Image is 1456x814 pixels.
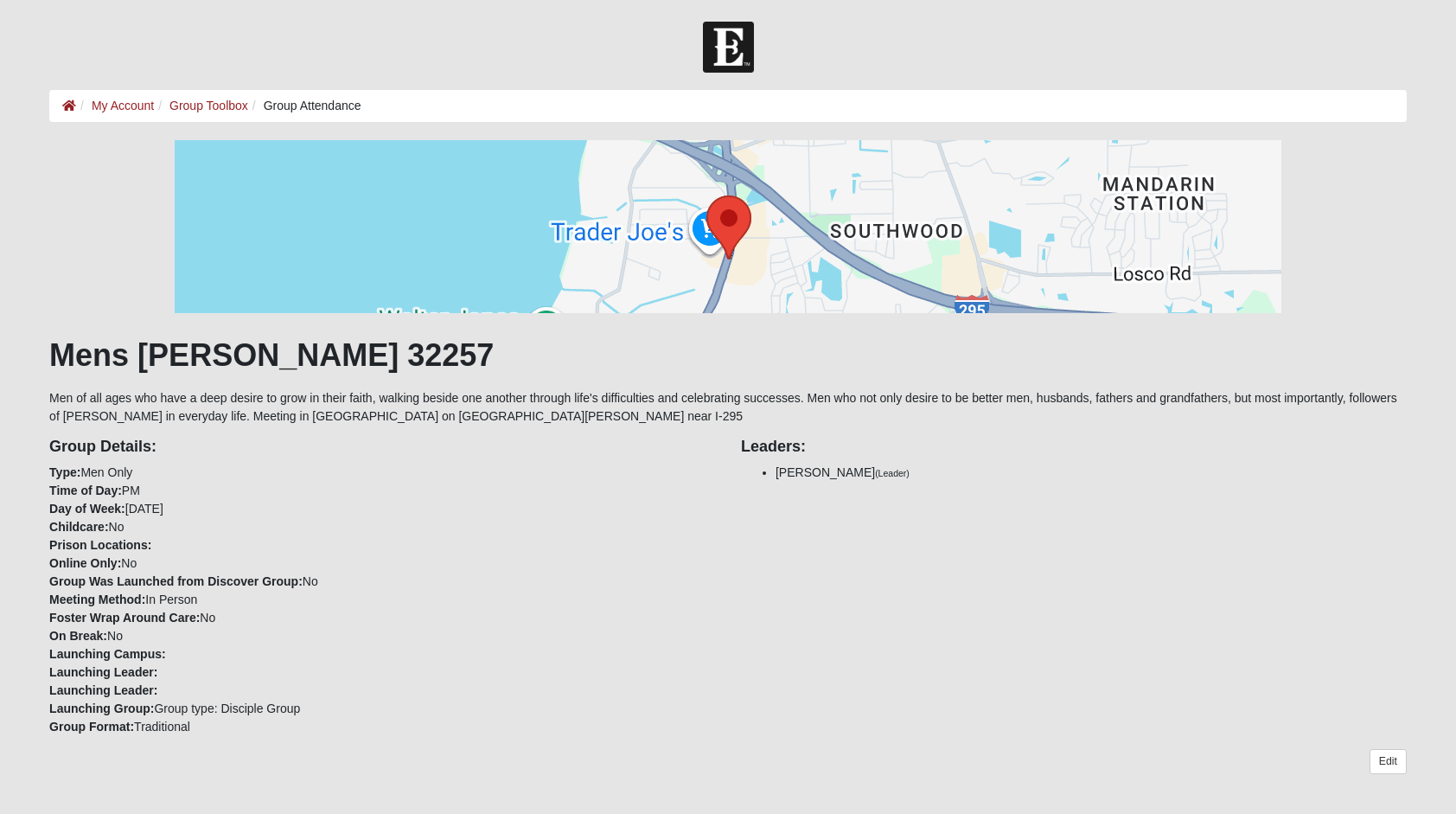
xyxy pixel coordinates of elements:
h1: Mens [PERSON_NAME] 32257 [49,336,1407,374]
h4: Leaders: [741,438,1407,457]
strong: Launching Leader: [49,683,157,697]
strong: Childcare: [49,520,108,534]
h4: Group Details: [49,438,715,457]
img: Church of Eleven22 Logo [703,22,754,73]
strong: Prison Locations: [49,538,151,552]
strong: Launching Campus: [49,647,166,661]
strong: Time of Day: [49,484,122,497]
strong: Day of Week: [49,502,125,516]
a: Group Toolbox [169,99,248,112]
strong: Group Was Launched from Discover Group: [49,574,303,588]
strong: Group Format: [49,720,134,734]
strong: Foster Wrap Around Care: [49,611,200,625]
li: [PERSON_NAME] [776,464,1407,482]
strong: Meeting Method: [49,593,145,606]
strong: On Break: [49,629,107,643]
strong: Online Only: [49,556,121,570]
strong: Type: [49,465,80,479]
strong: Launching Leader: [49,665,157,679]
a: My Account [92,99,154,112]
strong: Launching Group: [49,702,154,715]
small: (Leader) [875,468,910,478]
li: Group Attendance [248,97,361,115]
div: Men Only PM [DATE] No No No In Person No No Group type: Disciple Group Traditional [36,426,728,736]
a: Edit [1370,749,1407,774]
